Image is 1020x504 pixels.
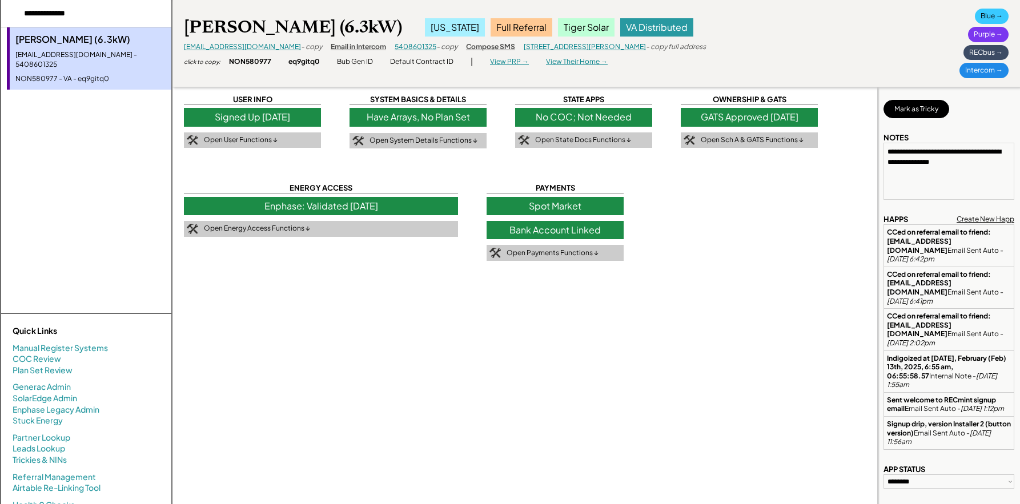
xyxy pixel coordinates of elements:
div: NON580977 - VA - eq9gitq0 [15,74,166,84]
div: SYSTEM BASICS & DETAILS [350,94,487,105]
div: NON580977 [229,57,271,67]
div: Email Sent Auto - [887,420,1011,446]
div: eq9gitq0 [288,57,320,67]
div: - copy full address [646,42,706,52]
a: Manual Register Systems [13,342,108,354]
div: Open Payments Functions ↓ [507,248,599,258]
a: Plan Set Review [13,365,73,376]
a: Referral Management [13,471,96,483]
strong: CCed on referral email to friend: [EMAIL_ADDRESS][DOMAIN_NAME] [887,228,992,254]
a: SolarEdge Admin [13,393,77,404]
div: APP STATUS [884,464,925,474]
div: Full Referral [491,18,552,37]
div: click to copy: [184,58,220,66]
strong: Signup drip, version Installer 2 (button version) [887,420,1012,437]
div: Open State Docs Functions ↓ [535,135,631,145]
div: Open Sch A & GATS Functions ↓ [701,135,804,145]
div: Have Arrays, No Plan Set [350,108,487,126]
div: Email Sent Auto - [887,270,1011,305]
div: Signed Up [DATE] [184,108,321,126]
em: [DATE] 6:41pm [887,297,933,305]
button: Mark as Tricky [884,100,949,118]
div: - copy [436,42,457,52]
div: No COC; Not Needed [515,108,652,126]
a: Stuck Energy [13,415,63,426]
div: GATS Approved [DATE] [681,108,818,126]
a: Airtable Re-Linking Tool [13,482,101,494]
div: VA Distributed [620,18,693,37]
div: | [471,56,473,67]
div: Bub Gen ID [337,57,373,67]
em: [DATE] 6:42pm [887,255,934,263]
strong: CCed on referral email to friend: [EMAIL_ADDRESS][DOMAIN_NAME] [887,312,992,338]
div: USER INFO [184,94,321,105]
img: tool-icon.png [684,135,695,146]
div: View Their Home → [546,57,608,67]
strong: Indigoized at [DATE], February (Feb) 13th, 2025, 6:55 am, 06:55:58.57 [887,354,1007,380]
div: Email Sent Auto - [887,312,1011,347]
div: Spot Market [487,197,624,215]
div: Email in Intercom [331,42,386,52]
div: STATE APPS [515,94,652,105]
img: tool-icon.png [187,135,198,146]
a: [STREET_ADDRESS][PERSON_NAME] [524,42,646,51]
div: Email Sent Auto - [887,396,1011,413]
div: Purple → [968,27,1009,42]
div: PAYMENTS [487,183,624,193]
div: Bank Account Linked [487,221,624,239]
em: [DATE] 1:12pm [961,404,1004,413]
em: [DATE] 1:55am [887,372,998,389]
div: Tiger Solar [558,18,615,37]
div: View PRP → [490,57,529,67]
img: tool-icon.png [518,135,529,146]
div: [PERSON_NAME] (6.3kW) [184,16,402,38]
div: Email Sent Auto - [887,228,1011,263]
a: [EMAIL_ADDRESS][DOMAIN_NAME] [184,42,301,51]
a: 5408601325 [395,42,436,51]
div: Default Contract ID [390,57,453,67]
div: Open User Functions ↓ [204,135,278,145]
a: Enphase Legacy Admin [13,404,99,416]
strong: Sent welcome to RECmint signup email [887,396,997,413]
strong: CCed on referral email to friend: [EMAIL_ADDRESS][DOMAIN_NAME] [887,270,992,296]
div: Create New Happ [957,215,1014,224]
div: NOTES [884,132,909,143]
div: [EMAIL_ADDRESS][DOMAIN_NAME] - 5408601325 [15,50,166,70]
div: HAPPS [884,214,908,224]
div: Quick Links [13,325,127,337]
a: Generac Admin [13,381,71,393]
em: [DATE] 2:02pm [887,338,935,347]
div: [US_STATE] [425,18,485,37]
div: - copy [301,42,322,52]
img: tool-icon.png [489,248,501,258]
a: Leads Lookup [13,443,65,454]
div: Blue → [975,9,1009,24]
div: Internal Note - [887,354,1011,389]
div: Open Energy Access Functions ↓ [204,224,310,233]
div: Compose SMS [466,42,515,52]
a: Partner Lookup [13,432,70,443]
img: tool-icon.png [352,136,364,146]
div: OWNERSHIP & GATS [681,94,818,105]
a: Trickies & NINs [13,454,67,466]
div: Intercom → [959,63,1009,78]
div: Enphase: Validated [DATE] [184,197,458,215]
div: Open System Details Functions ↓ [370,136,477,146]
img: tool-icon.png [187,224,198,234]
em: [DATE] 11:56am [887,429,992,446]
div: [PERSON_NAME] (6.3kW) [15,33,166,46]
div: RECbus → [963,45,1009,61]
a: COC Review [13,353,61,365]
div: ENERGY ACCESS [184,183,458,193]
